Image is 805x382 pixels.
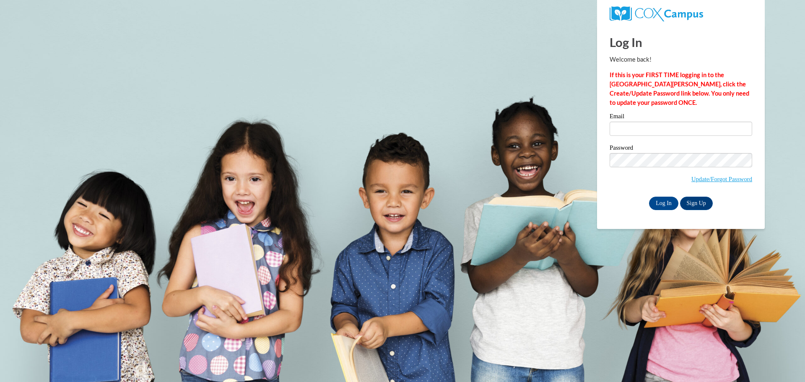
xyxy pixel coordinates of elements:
p: Welcome back! [610,55,752,64]
a: Sign Up [680,197,713,210]
strong: If this is your FIRST TIME logging in to the [GEOGRAPHIC_DATA][PERSON_NAME], click the Create/Upd... [610,71,749,106]
img: COX Campus [610,6,703,21]
input: Log In [649,197,678,210]
a: Update/Forgot Password [691,176,752,182]
a: COX Campus [610,10,703,17]
h1: Log In [610,34,752,51]
label: Email [610,113,752,122]
label: Password [610,145,752,153]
